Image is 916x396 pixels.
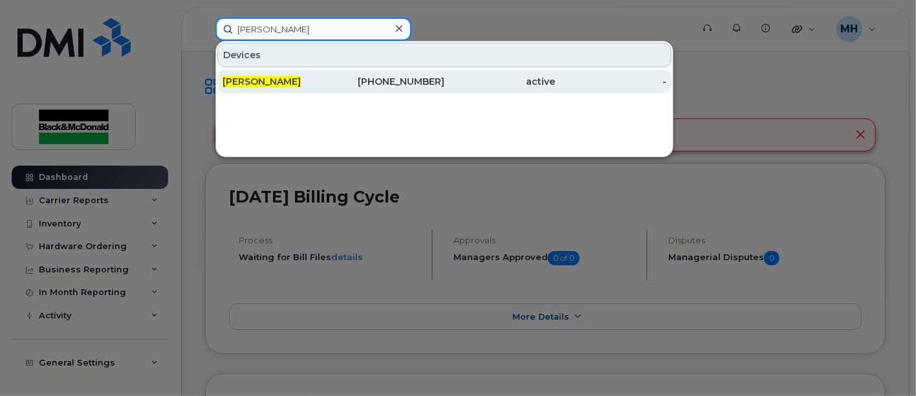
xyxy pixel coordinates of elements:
[217,43,671,67] div: Devices
[444,75,556,88] div: active
[223,76,301,87] span: [PERSON_NAME]
[334,75,445,88] div: [PHONE_NUMBER]
[556,75,667,88] div: -
[217,70,671,93] a: [PERSON_NAME][PHONE_NUMBER]active-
